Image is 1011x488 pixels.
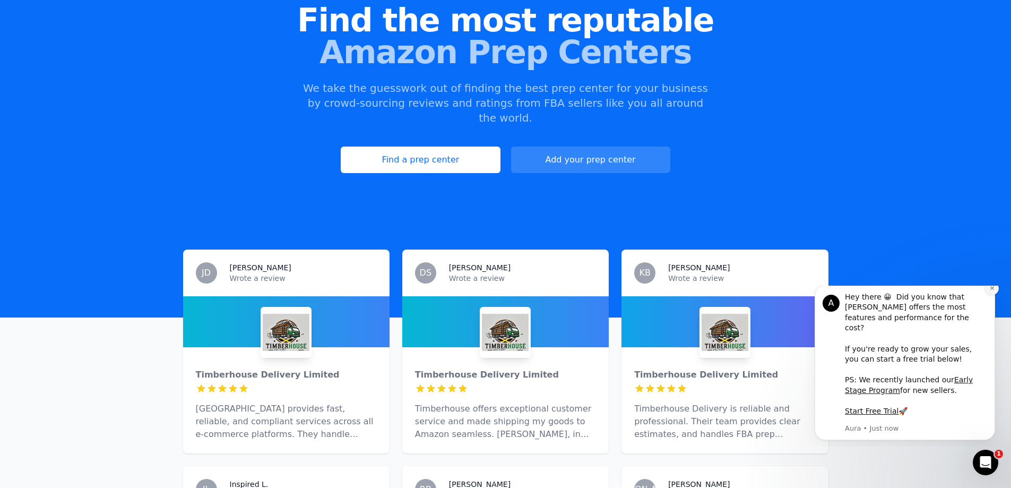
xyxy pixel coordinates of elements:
p: Message from Aura, sent Just now [46,138,188,148]
p: Timberhouse offers exceptional customer service and made shipping my goods to Amazon seamless. [P... [415,403,596,441]
h3: [PERSON_NAME] [449,262,511,273]
span: Amazon Prep Centers [17,36,994,68]
p: [GEOGRAPHIC_DATA] provides fast, reliable, and compliant services across all e-commerce platforms... [196,403,377,441]
iframe: Intercom live chat [973,450,998,475]
div: Hey there 😀 Did you know that [PERSON_NAME] offers the most features and performance for the cost... [46,6,188,131]
span: JD [202,269,211,277]
span: 1 [995,450,1003,458]
div: Timberhouse Delivery Limited [634,369,815,381]
a: Add your prep center [511,147,670,173]
div: Timberhouse Delivery Limited [415,369,596,381]
p: Wrote a review [230,273,377,284]
div: Timberhouse Delivery Limited [196,369,377,381]
p: We take the guesswork out of finding the best prep center for your business by crowd-sourcing rev... [302,81,710,125]
img: Timberhouse Delivery Limited [702,309,748,356]
b: 🚀 [100,121,109,130]
h3: [PERSON_NAME] [668,262,730,273]
img: Timberhouse Delivery Limited [482,309,529,356]
p: Timberhouse Delivery is reliable and professional. Their team provides clear estimates, and handl... [634,403,815,441]
div: Profile image for Aura [24,9,41,26]
span: KB [639,269,650,277]
h3: [PERSON_NAME] [230,262,291,273]
p: Wrote a review [449,273,596,284]
p: Wrote a review [668,273,815,284]
img: Timberhouse Delivery Limited [263,309,309,356]
a: Start Free Trial [46,121,100,130]
a: JD[PERSON_NAME]Wrote a reviewTimberhouse Delivery LimitedTimberhouse Delivery Limited[GEOGRAPHIC_... [183,250,390,453]
a: Find a prep center [341,147,500,173]
div: Message content [46,6,188,136]
span: DS [420,269,431,277]
a: KB[PERSON_NAME]Wrote a reviewTimberhouse Delivery LimitedTimberhouse Delivery LimitedTimberhouse ... [621,250,828,453]
span: Find the most reputable [17,4,994,36]
a: DS[PERSON_NAME]Wrote a reviewTimberhouse Delivery LimitedTimberhouse Delivery LimitedTimberhouse ... [402,250,609,453]
iframe: Intercom notifications message [799,286,1011,447]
